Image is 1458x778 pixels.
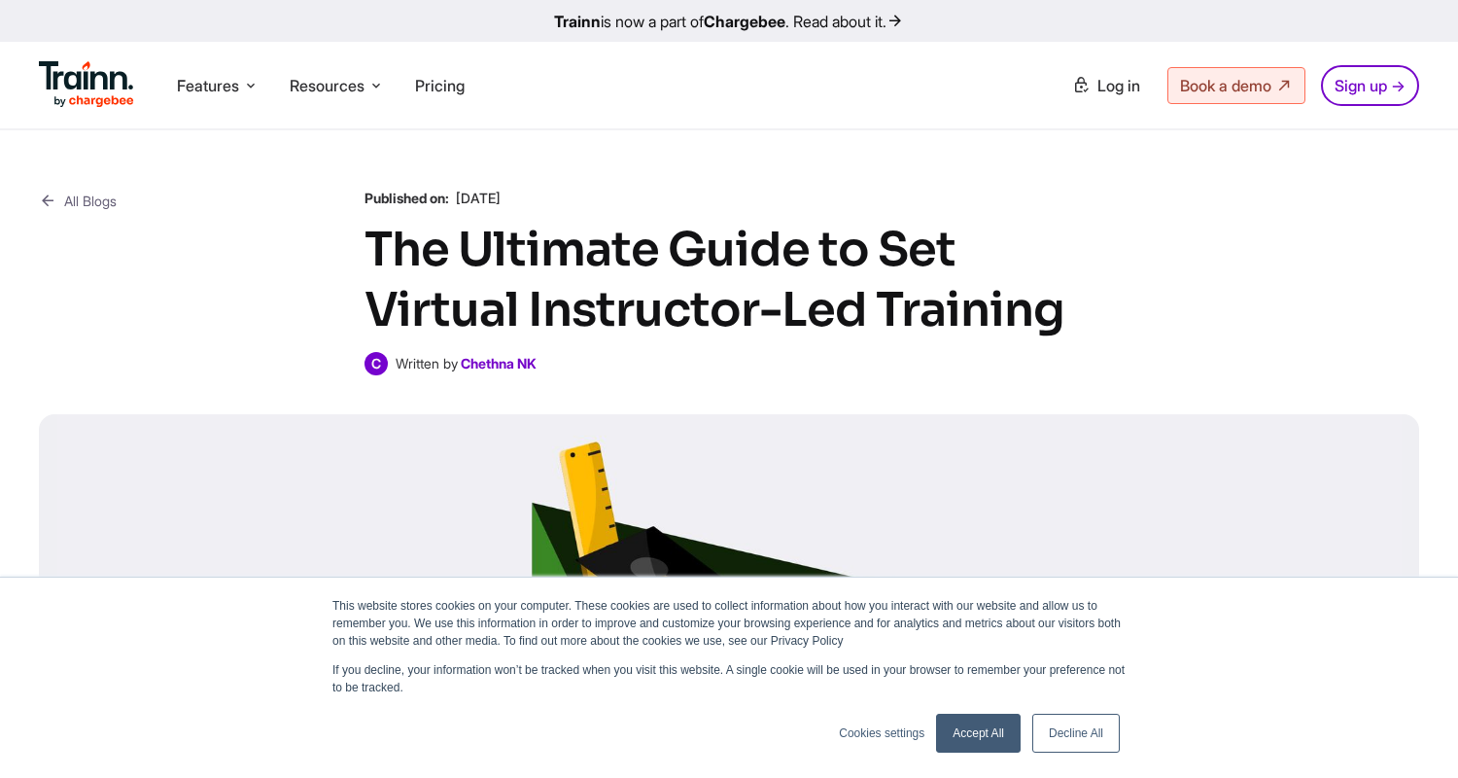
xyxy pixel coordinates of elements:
[332,597,1126,650] p: This website stores cookies on your computer. These cookies are used to collect information about...
[704,12,785,31] b: Chargebee
[364,190,449,206] b: Published on:
[839,725,924,742] a: Cookies settings
[39,189,117,213] a: All Blogs
[1032,714,1120,753] a: Decline All
[1180,76,1271,95] span: Book a demo
[290,75,364,96] span: Resources
[1321,65,1419,106] a: Sign up →
[364,352,388,375] span: C
[39,61,134,108] img: Trainn Logo
[396,355,458,371] span: Written by
[936,714,1021,753] a: Accept All
[1097,76,1140,95] span: Log in
[456,190,501,206] span: [DATE]
[364,220,1093,340] h1: The Ultimate Guide to Set Virtual Instructor-Led Training
[415,76,465,95] a: Pricing
[1060,68,1152,103] a: Log in
[461,355,537,371] a: Chethna NK
[554,12,601,31] b: Trainn
[177,75,239,96] span: Features
[1167,67,1305,104] a: Book a demo
[332,661,1126,696] p: If you decline, your information won’t be tracked when you visit this website. A single cookie wi...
